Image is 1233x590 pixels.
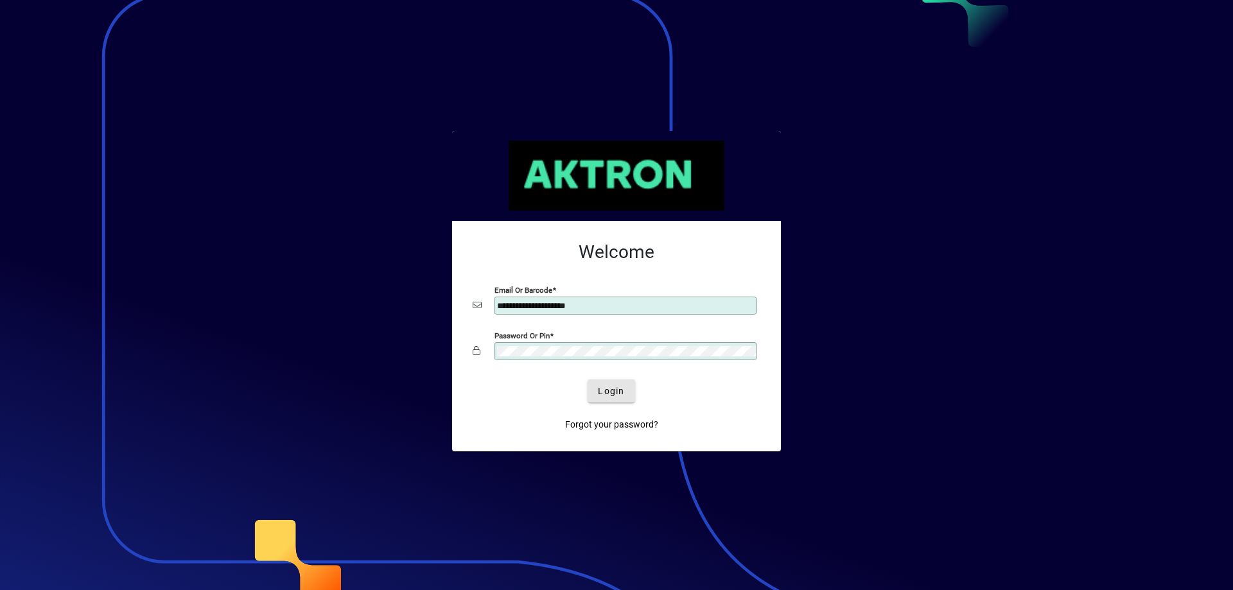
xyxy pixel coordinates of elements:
span: Forgot your password? [565,418,658,431]
mat-label: Email or Barcode [494,286,552,295]
h2: Welcome [473,241,760,263]
span: Login [598,385,624,398]
mat-label: Password or Pin [494,331,550,340]
a: Forgot your password? [560,413,663,436]
button: Login [588,379,634,403]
